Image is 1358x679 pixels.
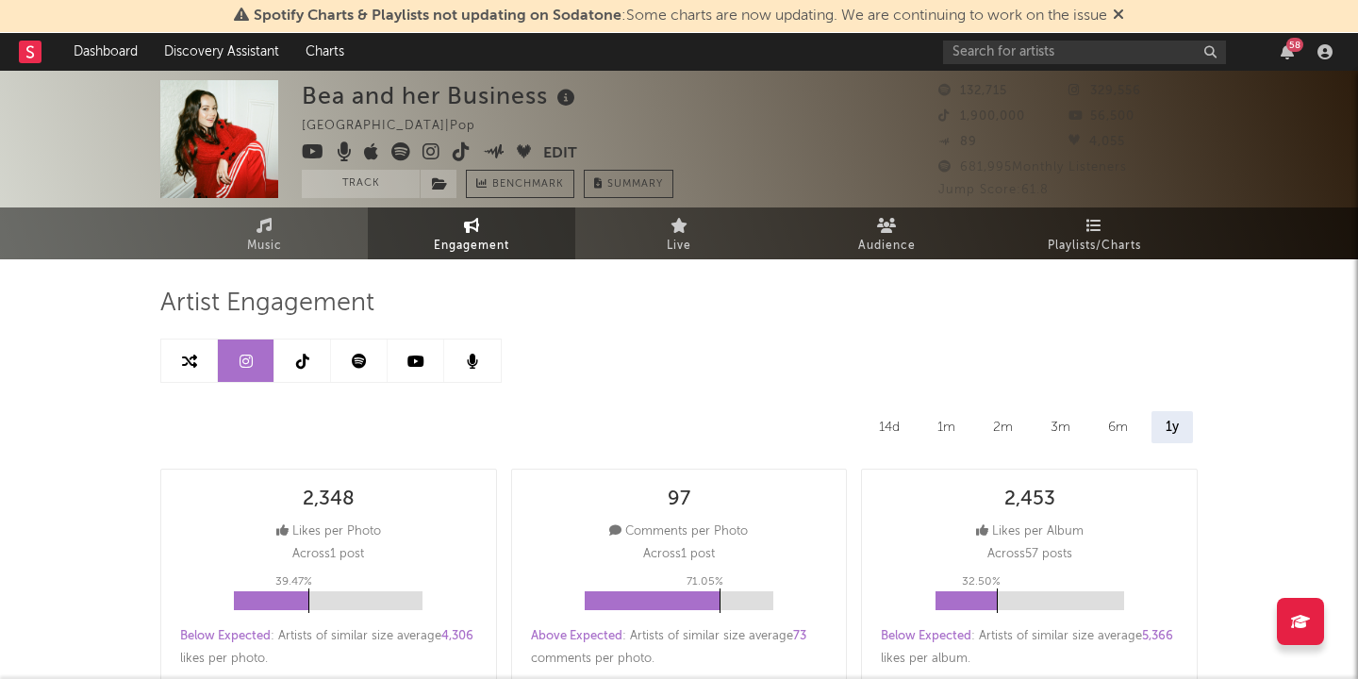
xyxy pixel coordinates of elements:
div: : Artists of similar size average likes per photo . [180,625,477,671]
a: Playlists/Charts [990,207,1198,259]
a: Dashboard [60,33,151,71]
span: Music [247,235,282,257]
p: 32.50 % [962,571,1001,593]
span: 89 [938,136,977,148]
span: Summary [607,179,663,190]
span: 56,500 [1068,110,1134,123]
span: Below Expected [881,630,971,642]
button: 58 [1281,44,1294,59]
span: Spotify Charts & Playlists not updating on Sodatone [254,8,621,24]
span: Artist Engagement [160,292,374,315]
button: Edit [543,142,577,166]
span: Live [667,235,691,257]
a: Live [575,207,783,259]
span: 4,055 [1068,136,1125,148]
span: 1,900,000 [938,110,1025,123]
span: Audience [858,235,916,257]
div: [GEOGRAPHIC_DATA] | Pop [302,115,497,138]
div: 2,453 [1004,489,1055,511]
input: Search for artists [943,41,1226,64]
div: 14d [865,411,914,443]
a: Discovery Assistant [151,33,292,71]
p: 71.05 % [687,571,723,593]
div: Comments per Photo [609,521,748,543]
a: Audience [783,207,990,259]
span: 73 [793,630,806,642]
div: 2m [979,411,1027,443]
div: Bea and her Business [302,80,580,111]
button: Track [302,170,420,198]
span: Engagement [434,235,509,257]
span: Benchmark [492,174,564,196]
a: Music [160,207,368,259]
button: Summary [584,170,673,198]
span: Above Expected [531,630,622,642]
a: Charts [292,33,357,71]
span: 329,556 [1068,85,1141,97]
div: 2,348 [303,489,355,511]
a: Benchmark [466,170,574,198]
div: 6m [1094,411,1142,443]
div: Likes per Album [976,521,1084,543]
div: 1m [923,411,969,443]
div: : Artists of similar size average likes per album . [881,625,1178,671]
span: Jump Score: 61.8 [938,184,1049,196]
span: Below Expected [180,630,271,642]
p: 39.47 % [275,571,312,593]
div: 1y [1151,411,1193,443]
div: Likes per Photo [276,521,381,543]
p: Across 1 post [292,543,364,566]
p: Across 57 posts [987,543,1072,566]
span: 4,306 [441,630,473,642]
div: 58 [1286,38,1303,52]
a: Engagement [368,207,575,259]
div: 97 [668,489,690,511]
span: Playlists/Charts [1048,235,1141,257]
span: 132,715 [938,85,1007,97]
div: 3m [1036,411,1085,443]
p: Across 1 post [643,543,715,566]
span: Dismiss [1113,8,1124,24]
div: : Artists of similar size average comments per photo . [531,625,828,671]
span: 681,995 Monthly Listeners [938,161,1127,174]
span: 5,366 [1142,630,1173,642]
span: : Some charts are now updating. We are continuing to work on the issue [254,8,1107,24]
